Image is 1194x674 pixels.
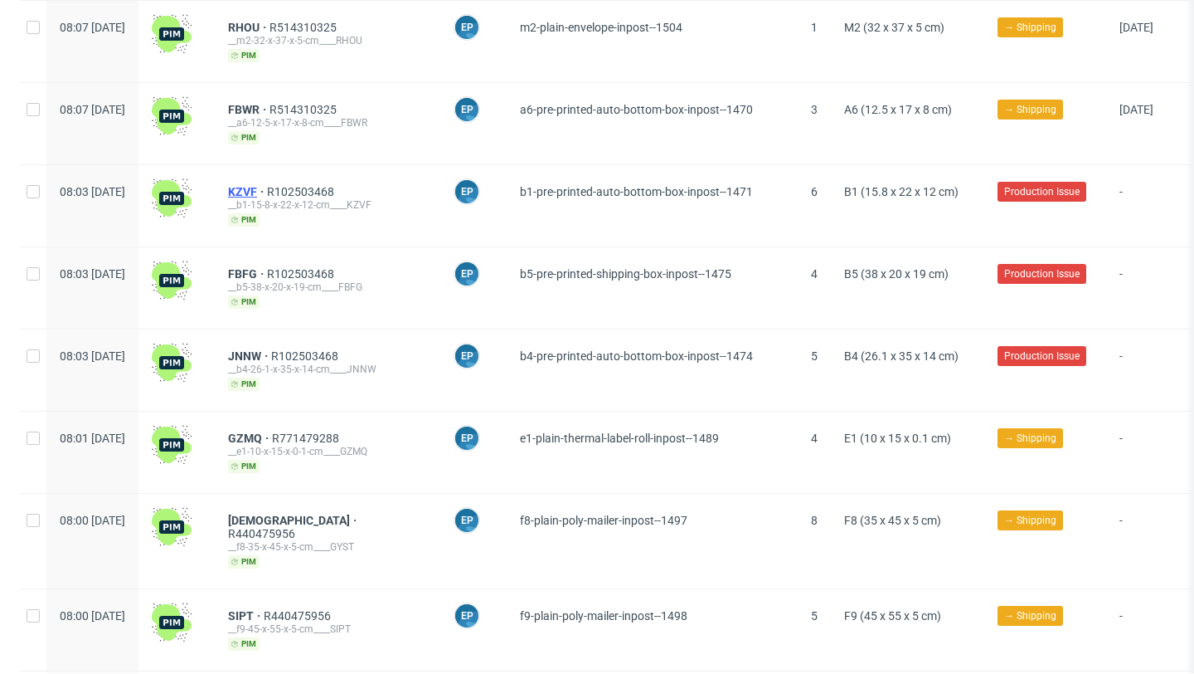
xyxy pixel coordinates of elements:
a: FBWR [228,103,269,116]
div: __b4-26-1-x-35-x-14-cm____JNNW [228,363,427,376]
span: → Shipping [1004,513,1056,528]
span: 08:00 [DATE] [60,514,125,527]
span: → Shipping [1004,102,1056,117]
span: B1 (15.8 x 22 x 12 cm) [844,185,959,198]
span: Production Issue [1004,184,1080,199]
span: - [1119,514,1167,569]
span: B4 (26.1 x 35 x 14 cm) [844,349,959,363]
span: Production Issue [1004,266,1080,281]
a: R771479288 [272,432,342,445]
figcaption: EP [455,427,478,450]
img: wHgJFi1I6lmhQAAAABJRU5ErkJggg== [152,507,192,547]
figcaption: EP [455,16,478,39]
span: 08:03 [DATE] [60,185,125,198]
a: KZVF [228,185,267,198]
span: 08:00 [DATE] [60,609,125,623]
span: F9 (45 x 55 x 5 cm) [844,609,941,623]
span: - [1119,349,1167,391]
div: __m2-32-x-37-x-5-cm____RHOU [228,34,427,47]
span: 4 [811,432,818,445]
figcaption: EP [455,604,478,628]
span: 08:03 [DATE] [60,267,125,281]
span: Production Issue [1004,349,1080,364]
span: M2 (32 x 37 x 5 cm) [844,21,944,34]
img: wHgJFi1I6lmhQAAAABJRU5ErkJggg== [152,14,192,54]
span: f9-plain-poly-mailer-inpost--1498 [520,609,687,623]
span: 4 [811,267,818,281]
a: R514310325 [269,21,340,34]
span: F8 (35 x 45 x 5 cm) [844,514,941,527]
span: pim [228,637,260,651]
span: - [1119,432,1167,473]
span: 8 [811,514,818,527]
span: b4-pre-printed-auto-bottom-box-inpost--1474 [520,349,753,363]
img: wHgJFi1I6lmhQAAAABJRU5ErkJggg== [152,261,192,300]
a: [DEMOGRAPHIC_DATA] [228,514,360,527]
div: __e1-10-x-15-x-0-1-cm____GZMQ [228,445,427,458]
a: FBFG [228,267,267,281]
span: → Shipping [1004,608,1056,623]
a: R514310325 [269,103,340,116]
span: 08:07 [DATE] [60,21,125,34]
span: pim [228,460,260,473]
span: 6 [811,185,818,198]
a: R102503468 [267,185,337,198]
span: 3 [811,103,818,116]
span: pim [228,555,260,569]
figcaption: EP [455,509,478,532]
span: E1 (10 x 15 x 0.1 cm) [844,432,951,445]
img: wHgJFi1I6lmhQAAAABJRU5ErkJggg== [152,96,192,136]
span: SIPT [228,609,264,623]
span: 08:07 [DATE] [60,103,125,116]
span: - [1119,609,1167,651]
div: __f9-45-x-55-x-5-cm____SIPT [228,623,427,636]
div: __b5-38-x-20-x-19-cm____FBFG [228,281,427,294]
div: __b1-15-8-x-22-x-12-cm____KZVF [228,198,427,212]
img: wHgJFi1I6lmhQAAAABJRU5ErkJggg== [152,425,192,465]
a: R102503468 [267,267,337,281]
figcaption: EP [455,262,478,286]
span: b5-pre-printed-shipping-box-inpost--1475 [520,267,731,281]
span: pim [228,49,260,62]
figcaption: EP [455,98,478,121]
span: → Shipping [1004,431,1056,446]
a: R440475956 [228,527,298,540]
span: - [1119,185,1167,227]
img: wHgJFi1I6lmhQAAAABJRU5ErkJggg== [152,603,192,642]
a: R440475956 [264,609,334,623]
span: a6-pre-printed-auto-bottom-box-inpost--1470 [520,103,753,116]
span: f8-plain-poly-mailer-inpost--1497 [520,514,687,527]
span: m2-plain-envelope-inpost--1504 [520,21,682,34]
span: pim [228,378,260,391]
div: __f8-35-x-45-x-5-cm____GYST [228,540,427,554]
span: B5 (38 x 20 x 19 cm) [844,267,949,281]
a: RHOU [228,21,269,34]
a: GZMQ [228,432,272,445]
span: 5 [811,609,818,623]
span: → Shipping [1004,20,1056,35]
span: 5 [811,349,818,363]
img: wHgJFi1I6lmhQAAAABJRU5ErkJggg== [152,343,192,383]
a: JNNW [228,349,271,363]
span: 1 [811,21,818,34]
span: 08:01 [DATE] [60,432,125,445]
span: [DATE] [1119,103,1153,116]
span: [DATE] [1119,21,1153,34]
span: R102503468 [271,349,342,363]
span: - [1119,267,1167,309]
span: e1-plain-thermal-label-roll-inpost--1489 [520,432,719,445]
